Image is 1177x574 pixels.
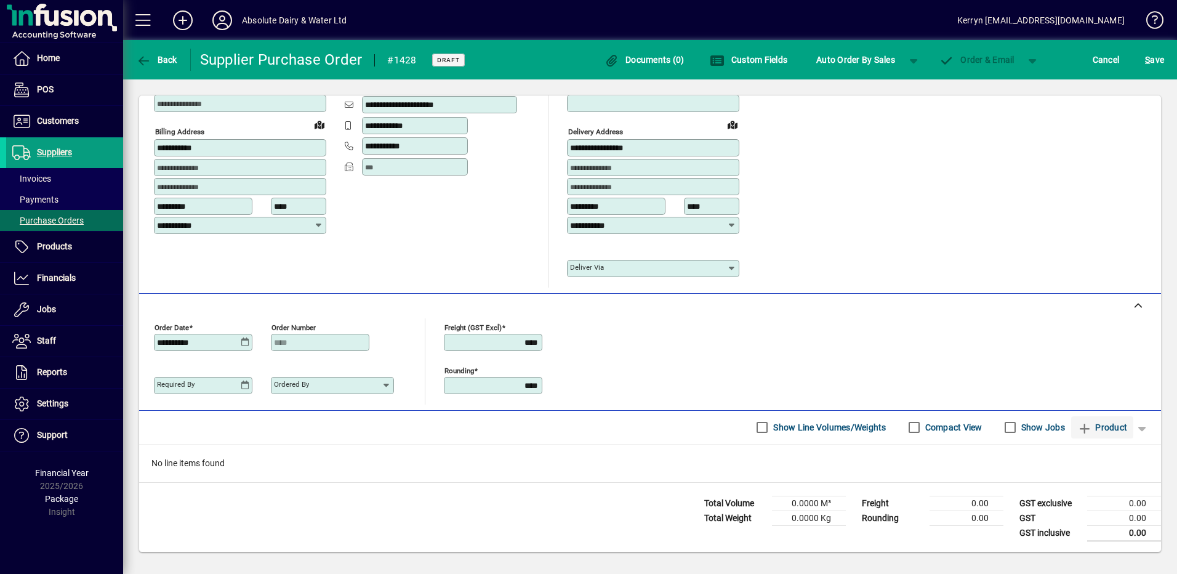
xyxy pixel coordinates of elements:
div: Absolute Dairy & Water Ltd [242,10,347,30]
span: Customers [37,116,79,126]
a: Financials [6,263,123,294]
span: S [1145,55,1150,65]
button: Documents (0) [601,49,688,71]
div: #1428 [387,51,416,70]
mat-label: Rounding [444,366,474,374]
mat-label: Required by [157,380,195,389]
label: Show Line Volumes/Weights [771,421,886,434]
td: 0.00 [1087,525,1161,541]
span: Auto Order By Sales [816,50,895,70]
span: Cancel [1093,50,1120,70]
mat-label: Deliver via [570,263,604,272]
td: 0.00 [1087,496,1161,511]
a: Invoices [6,168,123,189]
div: No line items found [139,445,1161,482]
button: Auto Order By Sales [810,49,901,71]
span: Staff [37,336,56,346]
span: Financial Year [35,468,89,478]
span: Products [37,241,72,251]
button: Order & Email [933,49,1021,71]
span: Back [136,55,177,65]
span: Package [45,494,78,504]
a: Payments [6,189,123,210]
a: Settings [6,389,123,419]
button: Custom Fields [707,49,790,71]
label: Show Jobs [1019,421,1065,434]
a: Reports [6,357,123,388]
div: Kerryn [EMAIL_ADDRESS][DOMAIN_NAME] [957,10,1125,30]
a: Jobs [6,294,123,325]
div: Supplier Purchase Order [200,50,363,70]
span: Invoices [12,174,51,184]
span: Draft [437,56,460,64]
span: Documents (0) [605,55,685,65]
a: Staff [6,326,123,357]
a: View on map [310,115,329,134]
a: POS [6,75,123,105]
span: Jobs [37,304,56,314]
span: Suppliers [37,147,72,157]
span: Custom Fields [710,55,787,65]
td: GST [1013,511,1087,525]
td: GST inclusive [1013,525,1087,541]
td: 0.00 [1087,511,1161,525]
a: Home [6,43,123,74]
span: Support [37,430,68,440]
span: Reports [37,367,67,377]
td: Rounding [856,511,930,525]
button: Cancel [1090,49,1123,71]
span: POS [37,84,54,94]
label: Compact View [923,421,982,434]
td: Total Volume [698,496,772,511]
span: Order & Email [939,55,1014,65]
span: Product [1077,418,1127,437]
td: Freight [856,496,930,511]
span: Settings [37,398,68,408]
button: Product [1071,416,1133,439]
td: GST exclusive [1013,496,1087,511]
a: Support [6,420,123,451]
mat-label: Freight (GST excl) [444,323,502,331]
a: Purchase Orders [6,210,123,231]
a: Customers [6,106,123,137]
mat-label: Ordered by [274,380,309,389]
button: Save [1142,49,1167,71]
button: Add [163,9,203,31]
button: Profile [203,9,242,31]
button: Back [133,49,180,71]
a: Knowledge Base [1137,2,1162,42]
td: Total Weight [698,511,772,525]
mat-label: Order number [271,323,316,331]
mat-label: Order date [155,323,189,331]
span: Financials [37,273,76,283]
td: 0.0000 M³ [772,496,846,511]
a: View on map [723,115,742,134]
a: Products [6,232,123,262]
td: 0.0000 Kg [772,511,846,525]
td: 0.00 [930,496,1003,511]
span: ave [1145,50,1164,70]
td: 0.00 [930,511,1003,525]
span: Payments [12,195,58,204]
app-page-header-button: Back [123,49,191,71]
span: Home [37,53,60,63]
span: Purchase Orders [12,216,84,225]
